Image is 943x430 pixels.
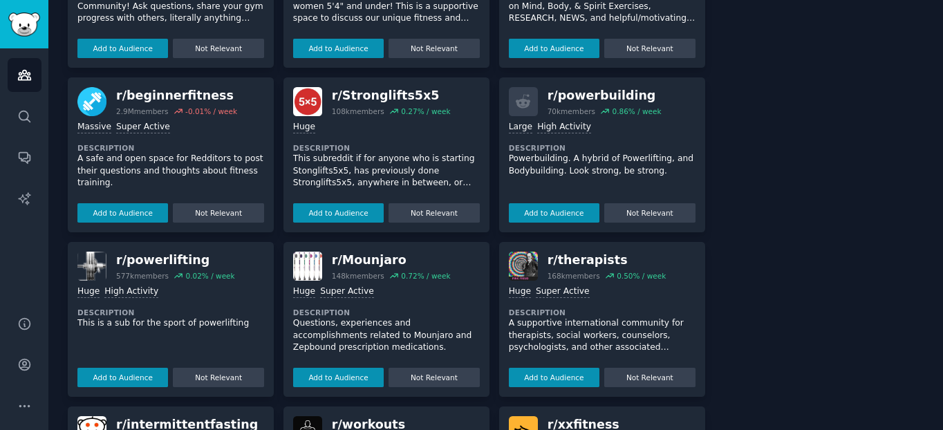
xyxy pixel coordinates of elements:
[604,203,695,223] button: Not Relevant
[332,252,451,269] div: r/ Mounjaro
[77,317,264,330] p: This is a sub for the sport of powerlifting
[612,106,661,116] div: 0.86 % / week
[77,286,100,299] div: Huge
[332,271,384,281] div: 148k members
[548,106,595,116] div: 70k members
[77,368,168,387] button: Add to Audience
[116,87,237,104] div: r/ beginnerfitness
[104,286,158,299] div: High Activity
[116,106,169,116] div: 2.9M members
[332,87,451,104] div: r/ Stronglifts5x5
[509,153,695,177] p: Powerbuilding. A hybrid of Powerlifting, and Bodybuilding. Look strong, be strong.
[77,203,168,223] button: Add to Audience
[293,308,480,317] dt: Description
[537,121,591,134] div: High Activity
[509,39,599,58] button: Add to Audience
[116,252,235,269] div: r/ powerlifting
[320,286,374,299] div: Super Active
[604,368,695,387] button: Not Relevant
[116,121,170,134] div: Super Active
[536,286,590,299] div: Super Active
[77,87,106,116] img: beginnerfitness
[509,203,599,223] button: Add to Audience
[293,368,384,387] button: Add to Audience
[293,153,480,189] p: This subreddit if for anyone who is starting Stonglifts5x5, has previously done Stronglifts5x5, a...
[389,39,479,58] button: Not Relevant
[401,106,450,116] div: 0.27 % / week
[173,203,263,223] button: Not Relevant
[548,271,600,281] div: 168k members
[173,368,263,387] button: Not Relevant
[77,252,106,281] img: powerlifting
[332,106,384,116] div: 108k members
[293,39,384,58] button: Add to Audience
[509,252,538,281] img: therapists
[509,317,695,354] p: A supportive international community for therapists, social workers, counselors, psychologists, a...
[293,203,384,223] button: Add to Audience
[185,106,237,116] div: -0.01 % / week
[509,121,532,134] div: Large
[293,317,480,354] p: Questions, experiences and accomplishments related to Mounjaro and Zepbound prescription medicati...
[293,87,322,116] img: Stronglifts5x5
[509,143,695,153] dt: Description
[509,368,599,387] button: Add to Audience
[293,143,480,153] dt: Description
[548,87,662,104] div: r/ powerbuilding
[293,121,315,134] div: Huge
[604,39,695,58] button: Not Relevant
[173,39,263,58] button: Not Relevant
[617,271,666,281] div: 0.50 % / week
[8,12,40,37] img: GummySearch logo
[77,143,264,153] dt: Description
[77,308,264,317] dt: Description
[185,271,234,281] div: 0.02 % / week
[77,153,264,189] p: A safe and open space for Redditors to post their questions and thoughts about fitness training.
[293,286,315,299] div: Huge
[77,39,168,58] button: Add to Audience
[509,286,531,299] div: Huge
[77,121,111,134] div: Massive
[293,252,322,281] img: Mounjaro
[116,271,169,281] div: 577k members
[509,308,695,317] dt: Description
[389,203,479,223] button: Not Relevant
[401,271,450,281] div: 0.72 % / week
[389,368,479,387] button: Not Relevant
[548,252,666,269] div: r/ therapists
